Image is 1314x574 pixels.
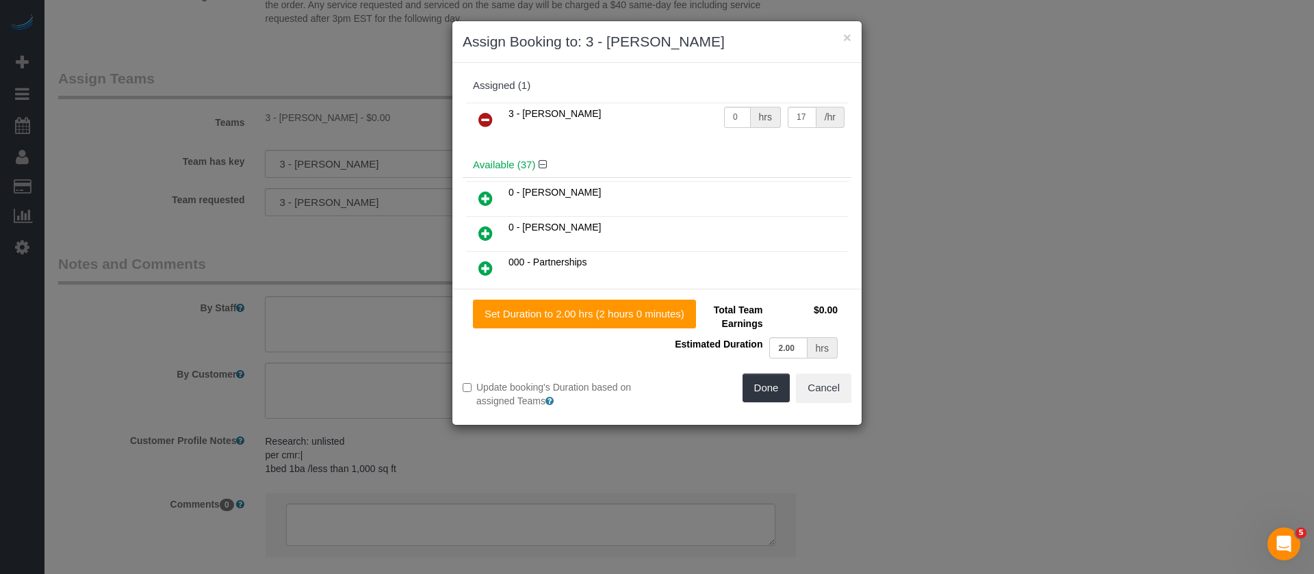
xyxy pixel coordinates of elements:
div: Assigned (1) [473,80,841,92]
span: 3 - [PERSON_NAME] [508,108,601,119]
button: Set Duration to 2.00 hrs (2 hours 0 minutes) [473,300,696,328]
button: Cancel [796,374,851,402]
td: $0.00 [766,300,841,334]
input: Update booking's Duration based on assigned Teams [463,383,472,392]
span: 0 - [PERSON_NAME] [508,187,601,198]
div: hrs [808,337,838,358]
h4: Available (37) [473,159,841,171]
div: /hr [816,107,845,128]
button: Done [743,374,790,402]
button: × [843,30,851,44]
span: 0 - [PERSON_NAME] [508,222,601,233]
div: hrs [751,107,781,128]
span: Estimated Duration [675,339,762,350]
label: Update booking's Duration based on assigned Teams [463,380,647,408]
iframe: Intercom live chat [1267,527,1300,560]
span: 000 - Partnerships [508,257,587,268]
td: Total Team Earnings [667,300,766,334]
span: 5 [1296,527,1306,538]
h3: Assign Booking to: 3 - [PERSON_NAME] [463,31,851,52]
